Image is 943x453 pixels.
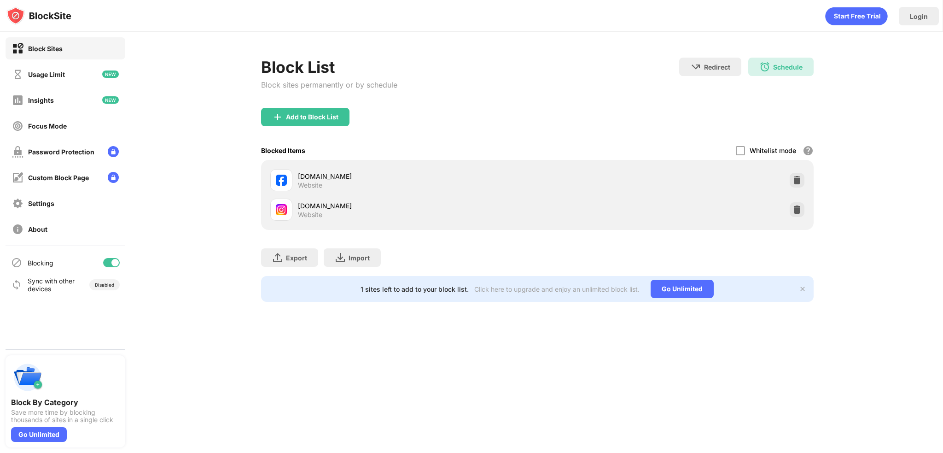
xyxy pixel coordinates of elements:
div: Settings [28,200,54,207]
div: Redirect [704,63,730,71]
div: 1 sites left to add to your block list. [361,285,469,293]
img: x-button.svg [799,285,806,293]
div: Custom Block Page [28,174,89,182]
div: [DOMAIN_NAME] [298,171,537,181]
div: Website [298,181,322,189]
img: password-protection-off.svg [12,146,23,158]
div: Sync with other devices [28,277,75,293]
img: favicons [276,175,287,186]
div: Block sites permanently or by schedule [261,80,397,89]
img: logo-blocksite.svg [6,6,71,25]
img: time-usage-off.svg [12,69,23,80]
div: Export [286,254,307,262]
img: new-icon.svg [102,71,119,78]
img: customize-block-page-off.svg [12,172,23,183]
div: Website [298,211,322,219]
div: Login [910,12,928,20]
img: favicons [276,204,287,215]
div: Block List [261,58,397,76]
div: Go Unlimited [11,427,67,442]
img: lock-menu.svg [108,146,119,157]
div: Save more time by blocking thousands of sites in a single click [11,409,120,424]
div: Block By Category [11,398,120,407]
img: blocking-icon.svg [11,257,22,268]
img: sync-icon.svg [11,279,22,290]
div: Focus Mode [28,122,67,130]
div: Add to Block List [286,113,338,121]
img: block-on.svg [12,43,23,54]
div: Click here to upgrade and enjoy an unlimited block list. [474,285,640,293]
div: Password Protection [28,148,94,156]
div: Usage Limit [28,71,65,78]
div: Go Unlimited [651,280,714,298]
img: settings-off.svg [12,198,23,209]
div: Schedule [773,63,803,71]
img: push-categories.svg [11,361,44,394]
div: Disabled [95,282,114,288]
img: about-off.svg [12,224,23,235]
div: Block Sites [28,45,63,53]
img: new-icon.svg [102,96,119,104]
div: Blocked Items [261,147,305,154]
img: lock-menu.svg [108,172,119,183]
div: Whitelist mode [750,147,796,154]
div: [DOMAIN_NAME] [298,201,537,211]
div: Blocking [28,259,53,267]
div: About [28,225,47,233]
img: insights-off.svg [12,94,23,106]
div: Insights [28,96,54,104]
div: animation [825,7,888,25]
div: Import [349,254,370,262]
img: focus-off.svg [12,120,23,132]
